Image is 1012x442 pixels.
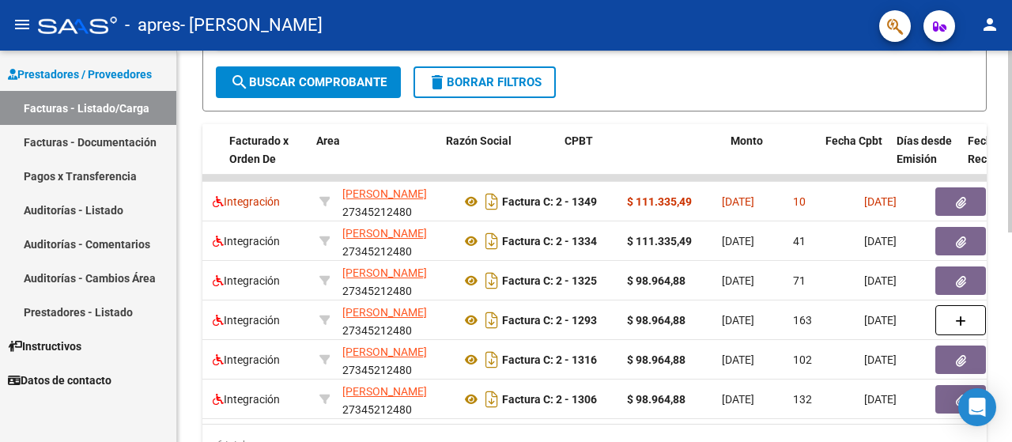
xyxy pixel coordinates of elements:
span: [DATE] [864,353,897,366]
span: CPBT [565,134,593,147]
i: Descargar documento [481,229,502,254]
span: 102 [793,353,812,366]
span: Borrar Filtros [428,75,542,89]
strong: $ 98.964,88 [627,353,685,366]
span: Instructivos [8,338,81,355]
i: Descargar documento [481,308,502,333]
span: Datos de contacto [8,372,111,389]
div: 27345212480 [342,343,448,376]
span: Días desde Emisión [897,134,952,165]
span: 41 [793,235,806,247]
datatable-header-cell: Fecha Cpbt [819,124,890,194]
span: Integración [213,353,280,366]
span: [DATE] [864,195,897,208]
datatable-header-cell: Monto [724,124,819,194]
i: Descargar documento [481,347,502,372]
i: Descargar documento [481,387,502,412]
span: [DATE] [864,274,897,287]
div: Open Intercom Messenger [958,388,996,426]
span: Integración [213,235,280,247]
strong: Factura C: 2 - 1349 [502,195,597,208]
span: Monto [731,134,763,147]
span: [PERSON_NAME] [342,306,427,319]
strong: Factura C: 2 - 1334 [502,235,597,247]
mat-icon: menu [13,15,32,34]
span: 10 [793,195,806,208]
span: - apres [125,8,180,43]
span: Area [316,134,340,147]
datatable-header-cell: CPBT [558,124,724,194]
span: 132 [793,393,812,406]
span: [DATE] [864,393,897,406]
mat-icon: search [230,73,249,92]
span: [PERSON_NAME] [342,346,427,358]
div: 27345212480 [342,225,448,258]
datatable-header-cell: Razón Social [440,124,558,194]
strong: Factura C: 2 - 1293 [502,314,597,327]
span: 71 [793,274,806,287]
strong: Factura C: 2 - 1316 [502,353,597,366]
span: [DATE] [722,235,754,247]
span: Prestadores / Proveedores [8,66,152,83]
span: Facturado x Orden De [229,134,289,165]
span: [PERSON_NAME] [342,187,427,200]
span: - [PERSON_NAME] [180,8,323,43]
span: [DATE] [722,195,754,208]
span: Integración [213,314,280,327]
span: [PERSON_NAME] [342,227,427,240]
datatable-header-cell: Facturado x Orden De [223,124,310,194]
datatable-header-cell: Días desde Emisión [890,124,961,194]
strong: $ 98.964,88 [627,393,685,406]
datatable-header-cell: Area [310,124,417,194]
span: [DATE] [722,353,754,366]
span: Buscar Comprobante [230,75,387,89]
i: Descargar documento [481,268,502,293]
i: Descargar documento [481,189,502,214]
button: Borrar Filtros [413,66,556,98]
div: 27345212480 [342,185,448,218]
span: Integración [213,195,280,208]
span: 163 [793,314,812,327]
span: [PERSON_NAME] [342,385,427,398]
span: [DATE] [864,235,897,247]
span: [DATE] [722,393,754,406]
span: Fecha Recibido [968,134,1012,165]
button: Buscar Comprobante [216,66,401,98]
mat-icon: delete [428,73,447,92]
div: 27345212480 [342,264,448,297]
span: [DATE] [722,314,754,327]
strong: $ 98.964,88 [627,314,685,327]
mat-icon: person [980,15,999,34]
div: 27345212480 [342,383,448,416]
span: Integración [213,274,280,287]
span: Fecha Cpbt [825,134,882,147]
span: Integración [213,393,280,406]
strong: $ 98.964,88 [627,274,685,287]
strong: $ 111.335,49 [627,195,692,208]
strong: Factura C: 2 - 1306 [502,393,597,406]
strong: Factura C: 2 - 1325 [502,274,597,287]
strong: $ 111.335,49 [627,235,692,247]
div: 27345212480 [342,304,448,337]
span: [PERSON_NAME] [342,266,427,279]
span: [DATE] [722,274,754,287]
span: [DATE] [864,314,897,327]
span: Razón Social [446,134,512,147]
